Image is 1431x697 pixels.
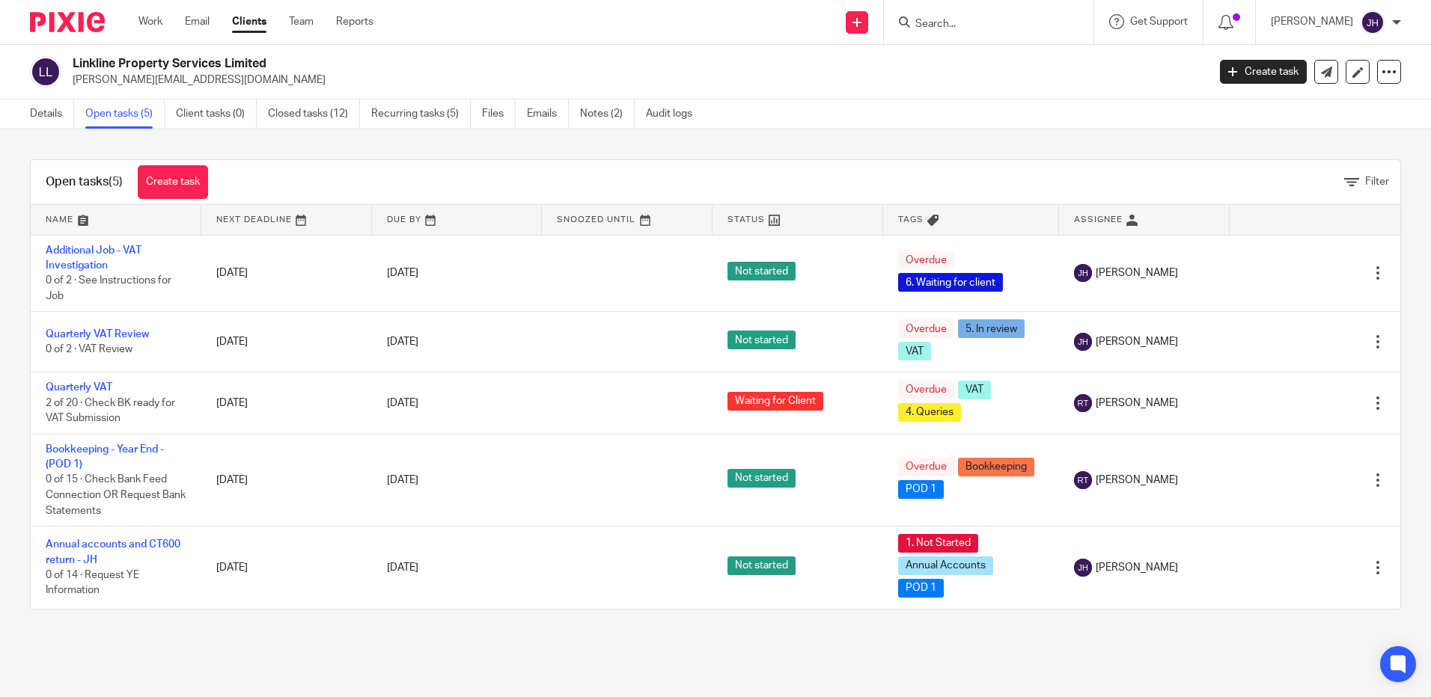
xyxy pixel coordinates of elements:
[73,73,1197,87] p: [PERSON_NAME][EMAIL_ADDRESS][DOMAIN_NAME]
[46,570,139,596] span: 0 of 14 · Request YE Information
[898,579,944,598] span: POD 1
[482,99,516,129] a: Files
[46,382,112,393] a: Quarterly VAT
[898,215,924,224] span: Tags
[727,556,796,575] span: Not started
[387,337,418,347] span: [DATE]
[727,392,823,411] span: Waiting for Client
[30,99,74,129] a: Details
[898,251,954,269] span: Overdue
[1074,471,1092,489] img: svg%3E
[387,268,418,278] span: [DATE]
[1074,333,1092,351] img: svg%3E
[185,14,210,29] a: Email
[201,434,372,526] td: [DATE]
[176,99,257,129] a: Client tasks (0)
[1074,394,1092,412] img: svg%3E
[580,99,635,129] a: Notes (2)
[201,526,372,610] td: [DATE]
[727,331,796,349] span: Not started
[898,556,993,575] span: Annual Accounts
[527,99,569,129] a: Emails
[1365,176,1389,187] span: Filter
[898,480,944,499] span: POD 1
[727,215,765,224] span: Status
[46,444,164,470] a: Bookkeeping - Year End - (POD 1)
[898,319,954,338] span: Overdue
[30,12,105,32] img: Pixie
[85,99,165,129] a: Open tasks (5)
[138,165,208,199] a: Create task
[898,381,954,399] span: Overdue
[46,174,123,190] h1: Open tasks
[898,458,954,476] span: Overdue
[1361,10,1385,34] img: svg%3E
[1220,60,1307,84] a: Create task
[46,275,171,301] span: 0 of 2 · See Instructions for Job
[201,312,372,372] td: [DATE]
[727,469,796,488] span: Not started
[1130,16,1188,27] span: Get Support
[268,99,360,129] a: Closed tasks (12)
[557,215,635,224] span: Snoozed Until
[1074,264,1092,282] img: svg%3E
[1271,14,1353,29] p: [PERSON_NAME]
[232,14,266,29] a: Clients
[958,319,1025,338] span: 5. In review
[958,458,1034,476] span: Bookkeeping
[898,342,931,360] span: VAT
[646,99,704,129] a: Audit logs
[1096,396,1178,411] span: [PERSON_NAME]
[1074,559,1092,577] img: svg%3E
[1096,265,1178,280] span: [PERSON_NAME]
[914,18,1049,31] input: Search
[1096,473,1178,488] span: [PERSON_NAME]
[46,344,132,354] span: 0 of 2 · VAT Review
[46,245,141,271] a: Additional Job - VAT Investigation
[336,14,373,29] a: Reports
[30,56,61,87] img: svg%3E
[898,273,1003,292] span: 6. Waiting for client
[289,14,314,29] a: Team
[109,176,123,188] span: (5)
[898,403,961,422] span: 4. Queries
[201,372,372,434] td: [DATE]
[387,398,418,408] span: [DATE]
[898,534,978,553] span: 1. Not Started
[727,262,796,280] span: Not started
[46,475,186,516] span: 0 of 15 · Check Bank Feed Connection OR Request Bank Statements
[138,14,162,29] a: Work
[371,99,471,129] a: Recurring tasks (5)
[1096,334,1178,349] span: [PERSON_NAME]
[46,398,175,424] span: 2 of 20 · Check BK ready for VAT Submission
[1096,560,1178,575] span: [PERSON_NAME]
[46,329,149,340] a: Quarterly VAT Review
[387,562,418,573] span: [DATE]
[958,381,991,399] span: VAT
[387,475,418,485] span: [DATE]
[201,235,372,312] td: [DATE]
[73,56,972,72] h2: Linkline Property Services Limited
[46,539,180,565] a: Annual accounts and CT600 return - JH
